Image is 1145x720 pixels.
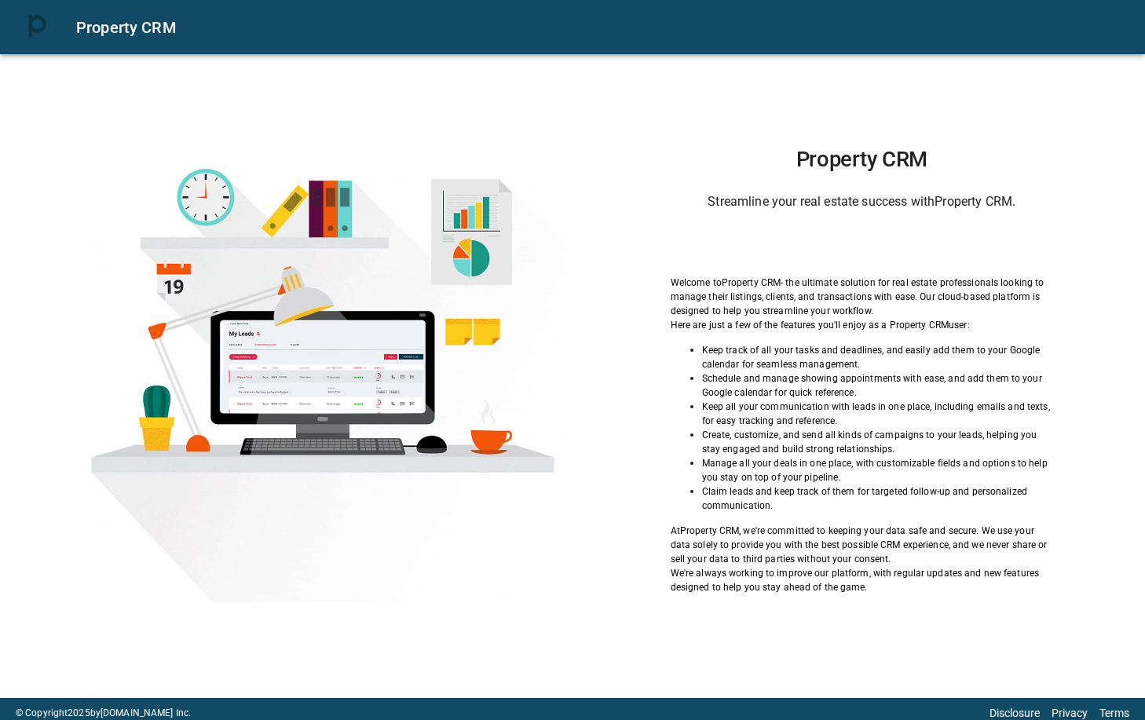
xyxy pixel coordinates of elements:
p: Here are just a few of the features you'll enjoy as a Property CRM user: [671,318,1053,332]
p: Claim leads and keep track of them for targeted follow-up and personalized communication. [702,484,1053,513]
p: At Property CRM , we're committed to keeping your data safe and secure. We use your data solely t... [671,524,1053,566]
p: We're always working to improve our platform, with regular updates and new features designed to h... [671,566,1053,594]
h6: Streamline your real estate success with Property CRM . [671,191,1053,213]
p: Keep track of all your tasks and deadlines, and easily add them to your Google calendar for seaml... [702,343,1053,371]
p: Create, customize, and send all kinds of campaigns to your leads, helping you stay engaged and bu... [702,428,1053,456]
div: Sign in with Google. Opens in new tab [789,227,934,261]
p: Keep all your communication with leads in one place, including emails and texts, for easy trackin... [702,400,1053,428]
a: Privacy [1052,707,1088,719]
iframe: Sign in with Google Dialogue [822,16,1129,250]
p: Welcome to Property CRM - the ultimate solution for real estate professionals looking to manage t... [671,276,1053,318]
p: Schedule and manage showing appointments with ease, and add them to your Google calendar for quic... [702,371,1053,400]
p: © Copyright 2025 by [16,706,191,720]
iframe: Sign in with Google Button [781,227,942,261]
a: Disclosure [990,707,1040,719]
p: Manage all your deals in one place, with customizable fields and options to help you stay on top ... [702,456,1053,484]
a: Terms [1099,707,1129,719]
h1: Property CRM [671,147,1053,172]
div: Property CRM [76,15,1126,40]
a: [DOMAIN_NAME] Inc. [101,707,191,718]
